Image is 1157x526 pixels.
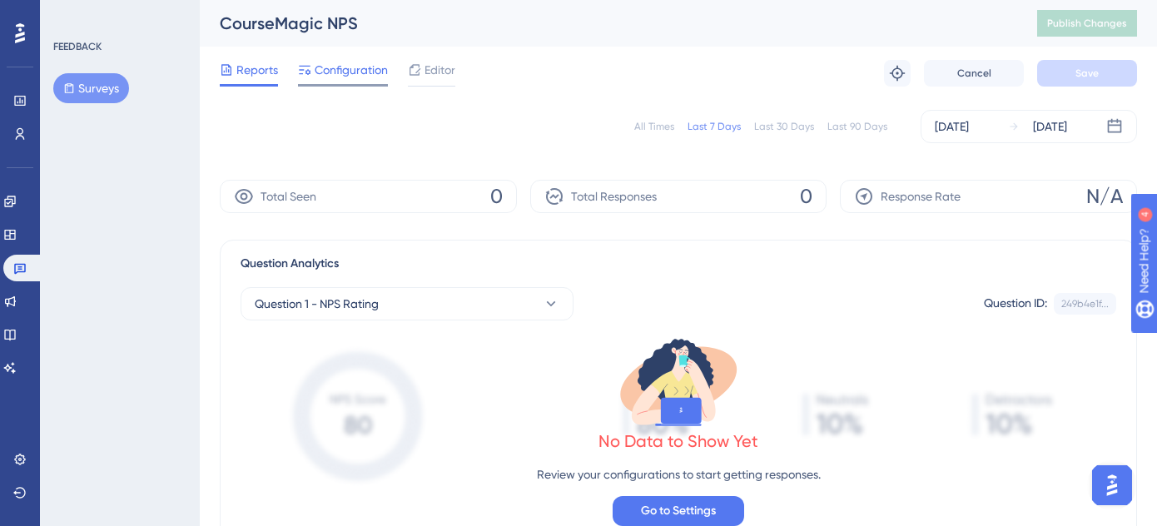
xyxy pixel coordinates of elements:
[827,120,887,133] div: Last 90 Days
[1033,117,1067,136] div: [DATE]
[613,496,744,526] button: Go to Settings
[236,60,278,80] span: Reports
[641,501,716,521] span: Go to Settings
[571,186,657,206] span: Total Responses
[881,186,961,206] span: Response Rate
[688,120,741,133] div: Last 7 Days
[634,120,674,133] div: All Times
[1087,460,1137,510] iframe: UserGuiding AI Assistant Launcher
[537,464,821,484] p: Review your configurations to start getting responses.
[241,287,574,320] button: Question 1 - NPS Rating
[39,4,104,24] span: Need Help?
[53,40,102,53] div: FEEDBACK
[315,60,388,80] span: Configuration
[935,117,969,136] div: [DATE]
[1047,17,1127,30] span: Publish Changes
[53,73,129,103] button: Surveys
[924,60,1024,87] button: Cancel
[255,294,379,314] span: Question 1 - NPS Rating
[116,8,121,22] div: 4
[984,293,1047,315] div: Question ID:
[1037,10,1137,37] button: Publish Changes
[490,183,503,210] span: 0
[220,12,996,35] div: CourseMagic NPS
[1061,297,1109,310] div: 249b4e1f...
[1075,67,1099,80] span: Save
[425,60,455,80] span: Editor
[1037,60,1137,87] button: Save
[957,67,991,80] span: Cancel
[598,429,758,453] div: No Data to Show Yet
[241,254,339,274] span: Question Analytics
[800,183,812,210] span: 0
[1086,183,1123,210] span: N/A
[261,186,316,206] span: Total Seen
[754,120,814,133] div: Last 30 Days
